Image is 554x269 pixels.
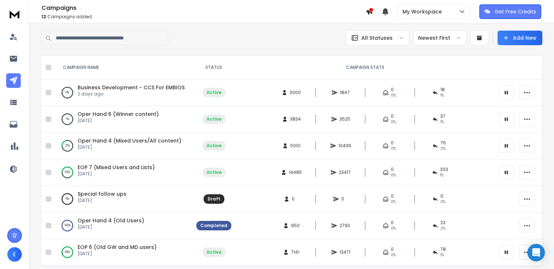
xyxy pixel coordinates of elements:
div: Active [207,116,221,122]
a: EOP 6 (Old GW and MD users) [78,243,157,251]
td: 21%Oper Hand 4 (Mixed Users/All content)[DATE] [54,133,192,159]
span: 0 [341,196,349,202]
p: 21 % [65,142,70,149]
span: 2 % [440,146,445,152]
span: 5001 [290,143,300,149]
span: 14485 [289,169,302,175]
p: 100 % [64,222,71,229]
td: 0%Business Development - CCS For EMBIOS2 days ago [54,79,192,106]
p: 0 % [66,89,69,96]
span: 12 [42,13,46,20]
span: 0 [391,246,394,252]
button: E [7,247,22,262]
span: 0 [391,220,394,226]
span: 0 [391,167,394,172]
td: 65%EOP 7 (Mixed Users and Lists)[DATE] [54,159,192,186]
a: Oper Hand 4 (Mixed Users/All content) [78,137,181,144]
a: Oper Hand 4 (Old Users) [78,217,144,224]
button: Add New [498,31,542,45]
span: 0 [391,87,394,93]
span: 23 [440,220,445,226]
div: Open Intercom Messenger [527,244,545,261]
span: 76 [440,140,446,146]
p: [DATE] [78,251,157,257]
p: 65 % [65,169,70,176]
span: 0 [391,193,394,199]
span: 18 [440,87,445,93]
p: 1 % [66,116,69,123]
p: [DATE] [78,224,144,230]
span: 0 [391,140,394,146]
span: 10439 [338,143,351,149]
span: 2793 [339,223,350,229]
span: 0% [391,199,396,205]
p: All Statuses [361,34,393,42]
p: Get Free Credits [495,8,536,15]
div: Active [207,169,221,175]
p: 93 % [65,249,70,256]
span: 1847 [340,90,350,95]
span: 0% [440,199,445,205]
span: 37 [440,113,445,119]
a: EOP 7 (Mixed Users and Lists) [78,164,155,171]
p: 2 days ago [78,91,185,97]
span: 3000 [290,90,301,95]
div: Active [207,249,221,255]
th: CAMPAIGN STATS [236,56,495,79]
th: CAMPAIGN NAME [54,56,192,79]
span: 1 % [440,93,444,98]
span: 13471 [339,249,350,255]
th: STATUS [192,56,236,79]
span: 3834 [290,116,301,122]
p: [DATE] [78,118,159,124]
span: 203 [440,167,448,172]
span: 0 [440,193,443,199]
span: 0% [391,93,396,98]
p: [DATE] [78,198,126,203]
td: 100%Oper Hand 4 (Old Users)[DATE] [54,213,192,239]
a: Special follow ups [78,190,126,198]
button: Newest First [413,31,466,45]
span: 23417 [339,169,351,175]
p: My Workspace [402,8,445,15]
span: 0 [391,113,394,119]
h1: Campaigns [42,4,366,12]
span: 1 % [440,252,444,258]
span: 1 % [440,172,444,178]
button: Get Free Credits [479,4,541,19]
span: 1 % [440,119,444,125]
span: 7141 [291,249,299,255]
span: 950 [291,223,300,229]
p: [DATE] [78,144,181,150]
span: 3525 [339,116,350,122]
span: 78 [440,246,446,252]
a: Business Development - CCS For EMBIOS [78,84,185,91]
span: 0% [391,119,396,125]
td: 1%Oper Hand 6 (Winner content)[DATE] [54,106,192,133]
td: 93%EOP 6 (Old GW and MD users)[DATE] [54,239,192,266]
div: Draft [208,196,220,202]
span: 0% [391,146,396,152]
span: 0% [391,252,396,258]
div: Active [207,143,221,149]
p: [DATE] [78,171,155,177]
a: Oper Hand 6 (Winner content) [78,110,159,118]
span: 2 % [440,226,445,231]
td: 0%Special follow ups[DATE] [54,186,192,213]
p: 0 % [66,195,69,203]
span: 0% [391,226,396,231]
span: 0 [292,196,299,202]
span: 0% [391,172,396,178]
div: Active [207,90,221,95]
p: Campaigns added [42,14,366,20]
img: logo [7,7,22,21]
